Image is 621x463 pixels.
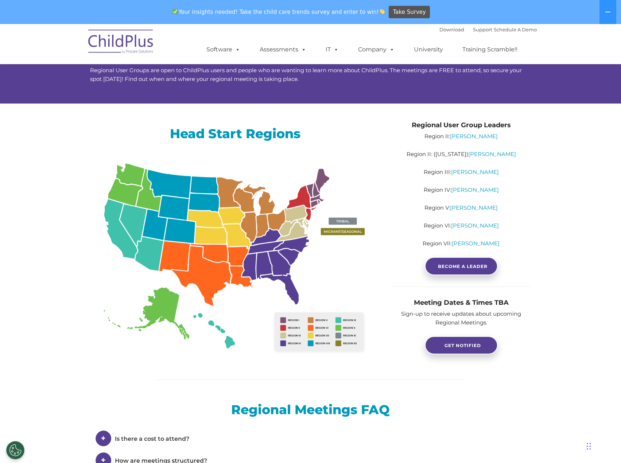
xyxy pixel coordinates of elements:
[96,401,526,418] h2: Regional Meetings FAQ
[445,343,481,348] span: GET NOTIFIED
[391,186,531,194] p: Region IV:
[391,239,531,248] p: Region VII:
[391,120,531,130] h4: Regional User Group Leaders
[455,42,525,57] a: Training Scramble!!
[391,150,531,159] p: Region II: ([US_STATE])
[318,42,346,57] a: IT
[450,204,498,211] a: [PERSON_NAME]
[252,42,314,57] a: Assessments
[391,203,531,212] p: Region V:
[452,240,500,247] a: [PERSON_NAME]
[494,27,537,32] a: Schedule A Demo
[451,222,499,229] a: [PERSON_NAME]
[90,125,381,142] h2: Head Start Regions
[90,155,381,366] img: head-start-regions
[425,257,498,275] a: BECOME A LEADER
[391,132,531,141] p: Region II:
[587,435,591,457] div: Drag
[451,168,499,175] a: [PERSON_NAME]
[391,310,531,327] p: Sign-up to receive updates about upcoming Regional Meetings.
[172,9,178,14] img: ✅
[391,168,531,176] p: Region III:
[450,133,498,140] a: [PERSON_NAME]
[393,6,426,19] span: Take Survey
[351,42,402,57] a: Company
[6,441,24,459] button: Cookies Settings
[473,27,492,32] a: Support
[391,297,531,308] h4: Meeting Dates & Times TBA
[438,264,488,269] span: BECOME A LEADER
[90,67,522,82] span: Regional User Groups are open to ChildPlus users and people who are wanting to learn more about C...
[451,186,499,193] a: [PERSON_NAME]
[379,9,385,14] img: 👏
[85,24,158,61] img: ChildPlus by Procare Solutions
[502,384,621,463] iframe: Chat Widget
[199,42,248,57] a: Software
[439,27,537,32] font: |
[468,151,516,157] a: [PERSON_NAME]
[170,5,388,19] span: Your insights needed! Take the child care trends survey and enter to win!
[389,6,430,19] a: Take Survey
[407,42,450,57] a: University
[115,435,189,442] span: Is there a cost to attend?
[439,27,464,32] a: Download
[391,221,531,230] p: Region VI:
[425,336,498,354] a: GET NOTIFIED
